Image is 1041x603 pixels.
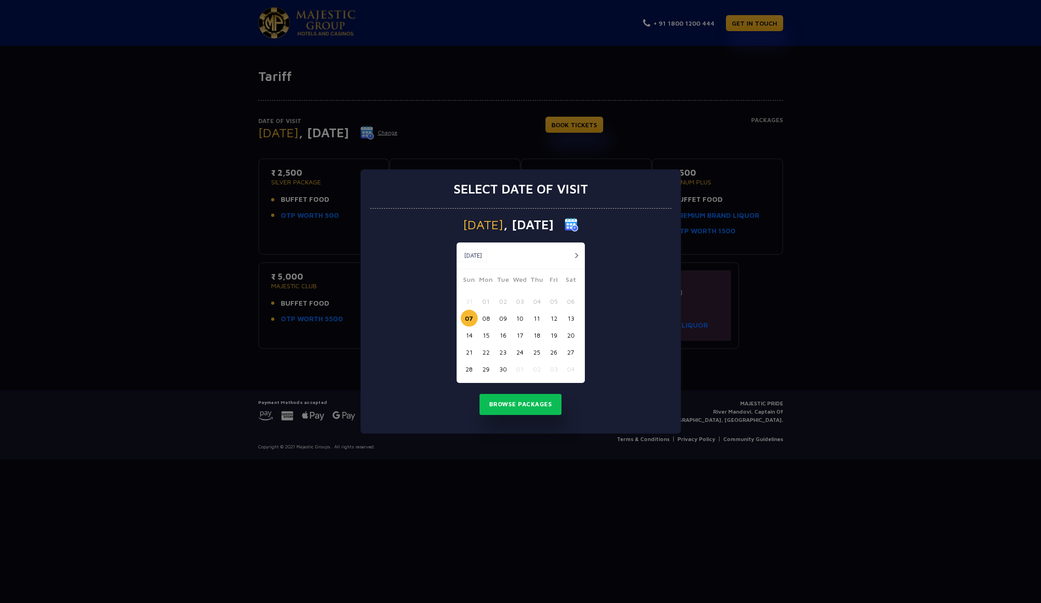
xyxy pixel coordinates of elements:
[461,327,478,344] button: 14
[545,275,562,287] span: Fri
[478,344,495,361] button: 22
[545,310,562,327] button: 12
[529,361,545,377] button: 02
[461,293,478,310] button: 31
[562,293,579,310] button: 06
[545,344,562,361] button: 26
[512,275,529,287] span: Wed
[480,394,562,415] button: Browse Packages
[478,275,495,287] span: Mon
[562,310,579,327] button: 13
[463,218,503,231] span: [DATE]
[461,361,478,377] button: 28
[512,327,529,344] button: 17
[495,327,512,344] button: 16
[562,275,579,287] span: Sat
[512,361,529,377] button: 01
[529,344,545,361] button: 25
[495,275,512,287] span: Tue
[529,275,545,287] span: Thu
[503,218,554,231] span: , [DATE]
[545,361,562,377] button: 03
[545,293,562,310] button: 05
[529,327,545,344] button: 18
[565,218,578,232] img: calender icon
[461,310,478,327] button: 07
[562,361,579,377] button: 04
[562,344,579,361] button: 27
[495,361,512,377] button: 30
[461,344,478,361] button: 21
[495,293,512,310] button: 02
[529,310,545,327] button: 11
[495,344,512,361] button: 23
[529,293,545,310] button: 04
[459,249,487,263] button: [DATE]
[453,181,588,197] h3: Select date of visit
[562,327,579,344] button: 20
[512,310,529,327] button: 10
[461,275,478,287] span: Sun
[478,361,495,377] button: 29
[495,310,512,327] button: 09
[545,327,562,344] button: 19
[478,327,495,344] button: 15
[478,293,495,310] button: 01
[478,310,495,327] button: 08
[512,293,529,310] button: 03
[512,344,529,361] button: 24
